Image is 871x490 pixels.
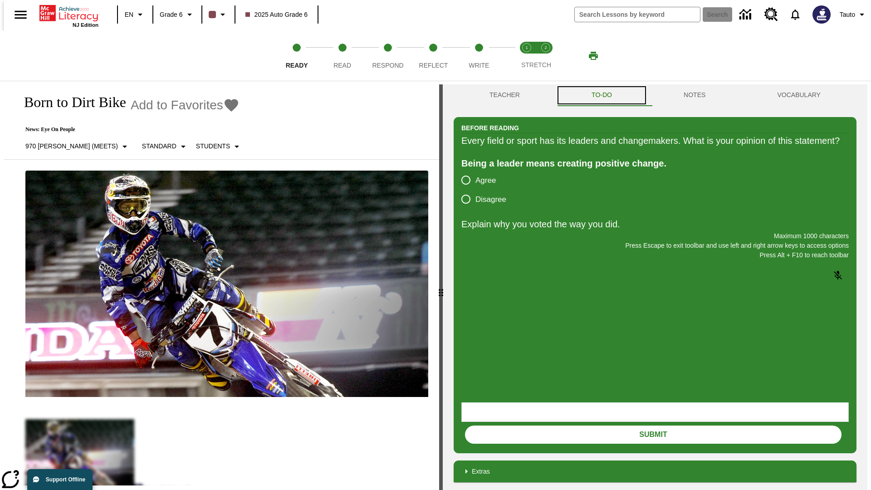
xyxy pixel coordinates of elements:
[783,3,807,26] a: Notifications
[475,175,496,186] span: Agree
[469,62,489,69] span: Write
[25,171,428,397] img: Motocross racer James Stewart flies through the air on his dirt bike.
[514,31,540,81] button: Stretch Read step 1 of 2
[142,142,176,151] p: Standard
[245,10,308,20] span: 2025 Auto Grade 6
[461,133,849,148] div: Every field or sport has its leaders and changemakers. What is your opinion of this statement?
[454,84,856,106] div: Instructional Panel Tabs
[454,84,556,106] button: Teacher
[131,97,240,113] button: Add to Favorites - Born to Dirt Bike
[759,2,783,27] a: Resource Center, Will open in new tab
[475,194,506,206] span: Disagree
[156,6,199,23] button: Grade: Grade 6, Select a grade
[461,217,849,231] p: Explain why you voted the way you did.
[419,62,448,69] span: Reflect
[73,22,98,28] span: NJ Edition
[472,467,490,476] p: Extras
[372,62,403,69] span: Respond
[39,3,98,28] div: Home
[192,138,246,155] button: Select Student
[648,84,741,106] button: NOTES
[15,94,126,111] h1: Born to Dirt Bike
[316,31,368,81] button: Read step 2 of 5
[7,1,34,28] button: Open side menu
[443,84,867,490] div: activity
[125,10,133,20] span: EN
[556,84,648,106] button: TO-DO
[461,123,519,133] h2: Before Reading
[27,469,93,490] button: Support Offline
[4,84,439,485] div: reading
[812,5,831,24] img: Avatar
[461,241,849,250] p: Press Escape to exit toolbar and use left and right arrow keys to access options
[453,31,505,81] button: Write step 5 of 5
[840,10,855,20] span: Tauto
[25,142,118,151] p: 970 [PERSON_NAME] (Meets)
[544,45,547,50] text: 2
[121,6,150,23] button: Language: EN, Select a language
[533,31,559,81] button: Stretch Respond step 2 of 2
[286,62,308,69] span: Ready
[461,250,849,260] p: Press Alt + F10 to reach toolbar
[827,265,849,286] button: Click to activate and allow voice recognition
[333,62,351,69] span: Read
[461,231,849,241] p: Maximum 1000 characters
[465,426,842,444] button: Submit
[131,98,223,113] span: Add to Favorites
[521,61,551,69] span: STRETCH
[160,10,183,20] span: Grade 6
[454,461,856,482] div: Extras
[407,31,460,81] button: Reflect step 4 of 5
[579,48,608,64] button: Print
[205,6,232,23] button: Class color is dark brown. Change class color
[4,7,132,15] body: Explain why you voted the way you did. Maximum 1000 characters Press Alt + F10 to reach toolbar P...
[741,84,856,106] button: VOCABULARY
[525,45,528,50] text: 1
[734,2,759,27] a: Data Center
[575,7,700,22] input: search field
[362,31,414,81] button: Respond step 3 of 5
[461,171,514,209] div: poll
[836,6,871,23] button: Profile/Settings
[807,3,836,26] button: Select a new avatar
[22,138,134,155] button: Select Lexile, 970 Lexile (Meets)
[439,84,443,490] div: Press Enter or Spacebar and then press right and left arrow keys to move the slider
[138,138,192,155] button: Scaffolds, Standard
[270,31,323,81] button: Ready step 1 of 5
[196,142,230,151] p: Students
[461,156,849,171] div: Being a leader means creating positive change.
[46,476,85,483] span: Support Offline
[15,126,246,133] p: News: Eye On People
